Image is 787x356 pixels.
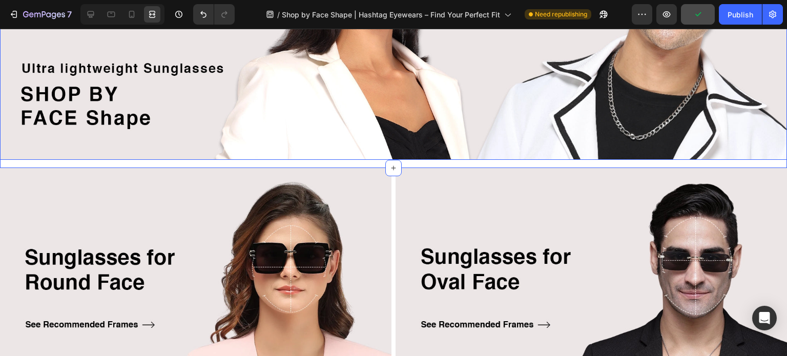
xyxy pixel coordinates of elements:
button: Publish [719,4,762,25]
div: Undo/Redo [193,4,235,25]
span: / [277,9,280,20]
span: Shop by Face Shape | Hashtag Eyewears – Find Your Perfect Fit [282,9,500,20]
div: Publish [728,9,753,20]
div: Open Intercom Messenger [752,306,777,330]
img: gempages_559591665174578222-44922245-38e7-43c9-a610-a24262c0cc8c.webp [396,139,787,348]
span: Need republishing [535,10,587,19]
button: 7 [4,4,76,25]
p: 7 [67,8,72,20]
